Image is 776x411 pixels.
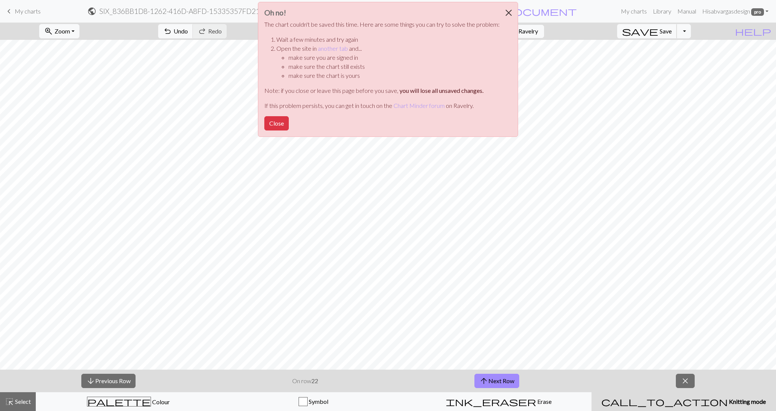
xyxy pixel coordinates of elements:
li: make sure the chart still exists [288,62,500,71]
button: Symbol [221,392,406,411]
span: highlight_alt [5,396,14,407]
span: Symbol [308,398,328,405]
p: If this problem persists, you can get in touch on the on Ravelry. [264,101,500,110]
button: Close [264,116,289,130]
li: Open the site in and... [276,44,500,80]
span: Knitting mode [728,398,766,405]
span: ink_eraser [446,396,536,407]
span: Colour [151,398,170,405]
span: call_to_action [601,396,728,407]
span: arrow_upward [479,376,488,386]
li: Wait a few minutes and try again [276,35,500,44]
span: Erase [536,398,552,405]
h3: Oh no! [264,8,500,17]
button: Close [500,2,518,23]
p: On row [292,376,318,385]
span: arrow_downward [86,376,95,386]
strong: 22 [311,377,318,384]
li: make sure you are signed in [288,53,500,62]
strong: you will lose all unsaved changes. [399,87,483,94]
li: make sure the chart is yours [288,71,500,80]
p: The chart couldn't be saved this time. Here are some things you can try to solve the problem: [264,20,500,29]
button: Knitting mode [592,392,776,411]
button: Next Row [474,374,519,388]
span: Select [14,398,31,405]
p: Note: if you close or leave this page before you save, [264,86,500,95]
span: close [681,376,690,386]
button: Previous Row [81,374,136,388]
button: Erase [406,392,592,411]
a: Chart Minder forum [393,102,445,109]
button: Colour [36,392,221,411]
span: palette [87,396,151,407]
a: another tab [318,45,348,52]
